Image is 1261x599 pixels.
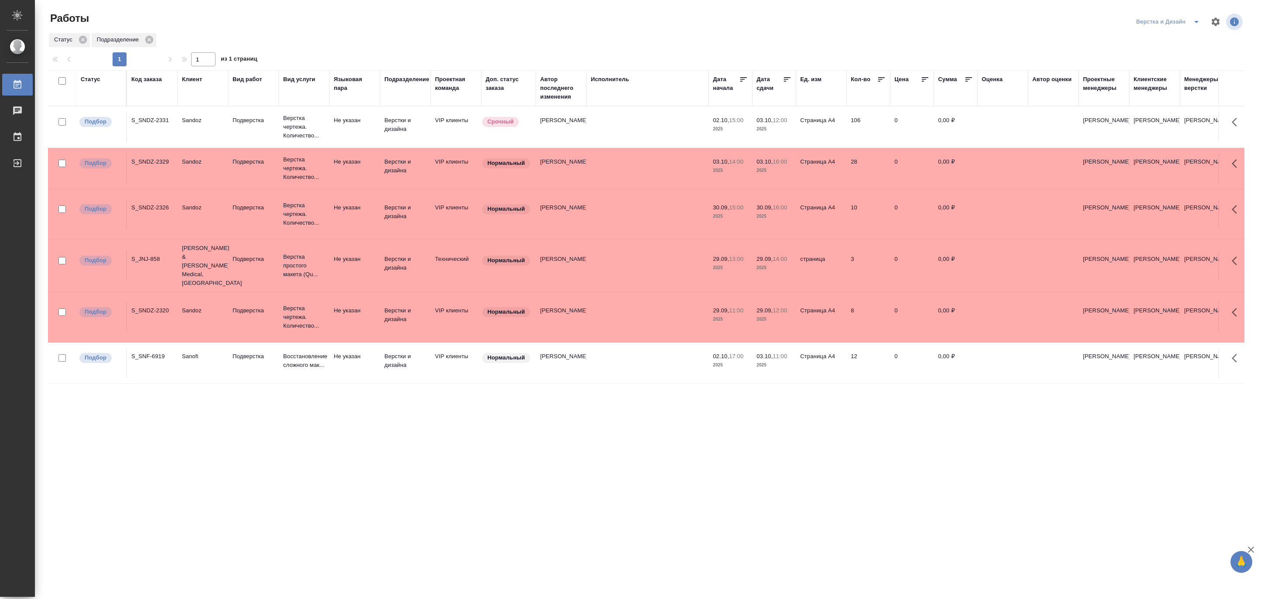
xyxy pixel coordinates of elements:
td: [PERSON_NAME] [1079,112,1129,142]
span: из 1 страниц [221,54,257,66]
button: Здесь прячутся важные кнопки [1227,153,1247,174]
td: 0 [890,250,934,281]
div: Цена [894,75,909,84]
p: 16:00 [773,204,787,211]
p: [PERSON_NAME] [1184,255,1226,264]
p: Нормальный [487,159,525,168]
div: Автор последнего изменения [540,75,582,101]
td: 0,00 ₽ [934,348,977,378]
td: Не указан [329,302,380,332]
p: Подбор [85,159,106,168]
span: Посмотреть информацию [1226,14,1244,30]
p: 2025 [757,166,792,175]
p: 2025 [757,125,792,133]
td: [PERSON_NAME] [1129,199,1180,229]
button: Здесь прячутся важные кнопки [1227,112,1247,133]
td: Верстки и дизайна [380,250,431,281]
div: Клиент [182,75,202,84]
p: [PERSON_NAME] [1184,352,1226,361]
div: Ед. изм [800,75,822,84]
p: Верстка чертежа. Количество... [283,304,325,330]
div: Можно подбирать исполнителей [79,203,122,215]
p: 30.09, [713,204,729,211]
p: 2025 [713,315,748,324]
p: 14:00 [729,158,744,165]
td: [PERSON_NAME] [1079,302,1129,332]
td: Не указан [329,348,380,378]
p: 03.10, [757,158,773,165]
p: [PERSON_NAME] [1184,203,1226,212]
td: 12 [846,348,890,378]
p: 02.10, [713,117,729,123]
td: VIP клиенты [431,199,481,229]
div: Проектная команда [435,75,477,92]
span: 🙏 [1234,553,1249,571]
div: Можно подбирать исполнителей [79,306,122,318]
td: [PERSON_NAME] [1129,153,1180,184]
div: S_SNDZ-2320 [131,306,173,315]
div: Клиентские менеджеры [1134,75,1175,92]
p: 12:00 [773,307,787,314]
td: Верстки и дизайна [380,348,431,378]
td: Технический [431,250,481,281]
td: 0 [890,153,934,184]
p: 15:00 [729,204,744,211]
div: Оценка [982,75,1003,84]
td: [PERSON_NAME] [536,348,586,378]
td: [PERSON_NAME] [536,153,586,184]
td: 0,00 ₽ [934,153,977,184]
div: Можно подбирать исполнителей [79,116,122,128]
button: Здесь прячутся важные кнопки [1227,348,1247,369]
p: 11:00 [773,353,787,359]
p: 2025 [757,361,792,370]
p: 2025 [713,212,748,221]
p: 12:00 [773,117,787,123]
td: 10 [846,199,890,229]
div: Подразделение [384,75,429,84]
div: S_JNJ-858 [131,255,173,264]
div: S_SNF-6919 [131,352,173,361]
td: VIP клиенты [431,112,481,142]
p: 2025 [713,361,748,370]
p: [PERSON_NAME] & [PERSON_NAME] Medical, [GEOGRAPHIC_DATA] [182,244,224,288]
td: 0 [890,348,934,378]
div: Доп. статус заказа [486,75,531,92]
td: [PERSON_NAME] [536,199,586,229]
td: [PERSON_NAME] [1079,250,1129,281]
p: Sandoz [182,306,224,315]
td: VIP клиенты [431,302,481,332]
p: 2025 [757,264,792,272]
span: Настроить таблицу [1205,11,1226,32]
div: Подразделение [92,33,156,47]
div: split button [1134,15,1205,29]
td: 0 [890,302,934,332]
div: S_SNDZ-2326 [131,203,173,212]
td: Страница А4 [796,348,846,378]
td: страница [796,250,846,281]
p: 29.09, [757,256,773,262]
p: 03.10, [713,158,729,165]
div: Проектные менеджеры [1083,75,1125,92]
p: Подбор [85,117,106,126]
p: Подверстка [233,255,274,264]
div: Можно подбирать исполнителей [79,352,122,364]
p: Нормальный [487,256,525,265]
td: Страница А4 [796,153,846,184]
p: 30.09, [757,204,773,211]
span: Работы [48,11,89,25]
p: Подверстка [233,306,274,315]
p: Sandoz [182,157,224,166]
td: [PERSON_NAME] [536,250,586,281]
div: Языковая пара [334,75,376,92]
p: Верстка чертежа. Количество... [283,155,325,181]
p: 29.09, [713,256,729,262]
td: Не указан [329,112,380,142]
td: Страница А4 [796,112,846,142]
p: Нормальный [487,353,525,362]
p: Подверстка [233,352,274,361]
td: VIP клиенты [431,153,481,184]
p: 11:00 [729,307,744,314]
div: Исполнитель [591,75,629,84]
td: Не указан [329,199,380,229]
p: Подбор [85,205,106,213]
